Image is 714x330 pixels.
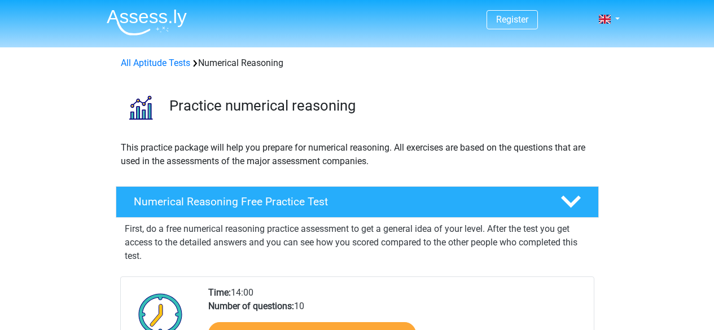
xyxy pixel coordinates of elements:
a: Register [496,14,528,25]
h3: Practice numerical reasoning [169,97,590,115]
b: Time: [208,287,231,298]
div: Numerical Reasoning [116,56,598,70]
b: Number of questions: [208,301,294,311]
img: numerical reasoning [116,83,164,131]
a: Numerical Reasoning Free Practice Test [111,186,603,218]
p: First, do a free numerical reasoning practice assessment to get a general idea of your level. Aft... [125,222,590,263]
h4: Numerical Reasoning Free Practice Test [134,195,542,208]
p: This practice package will help you prepare for numerical reasoning. All exercises are based on t... [121,141,594,168]
a: All Aptitude Tests [121,58,190,68]
img: Assessly [107,9,187,36]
